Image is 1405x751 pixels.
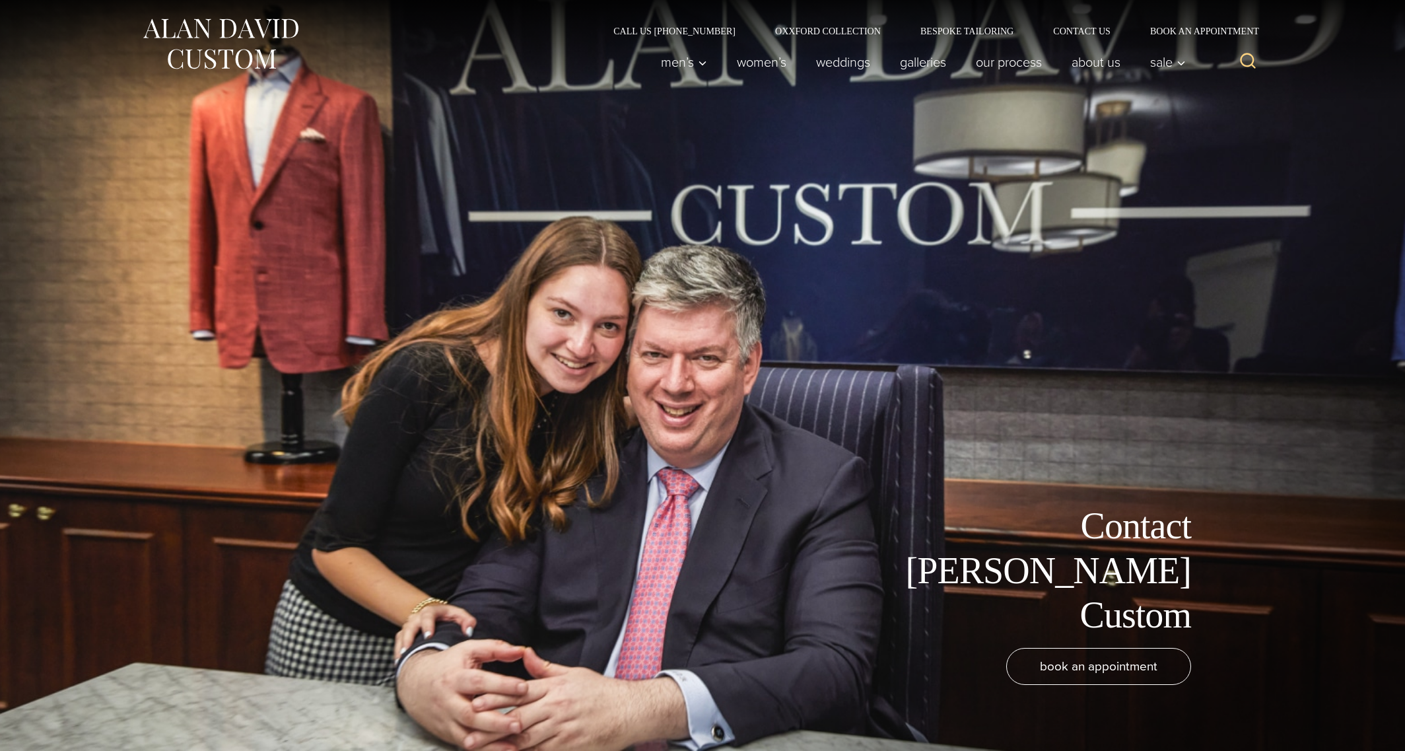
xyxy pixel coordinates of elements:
[961,49,1057,75] a: Our Process
[141,15,300,73] img: Alan David Custom
[1040,657,1157,676] span: book an appointment
[594,26,1264,36] nav: Secondary Navigation
[1057,49,1136,75] a: About Us
[1006,648,1191,685] a: book an appointment
[594,26,755,36] a: Call Us [PHONE_NUMBER]
[1150,55,1186,69] span: Sale
[646,49,1193,75] nav: Primary Navigation
[894,504,1191,637] h1: Contact [PERSON_NAME] Custom
[722,49,802,75] a: Women’s
[1232,46,1264,78] button: View Search Form
[1130,26,1264,36] a: Book an Appointment
[661,55,707,69] span: Men’s
[1033,26,1130,36] a: Contact Us
[802,49,885,75] a: weddings
[885,49,961,75] a: Galleries
[755,26,901,36] a: Oxxford Collection
[901,26,1033,36] a: Bespoke Tailoring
